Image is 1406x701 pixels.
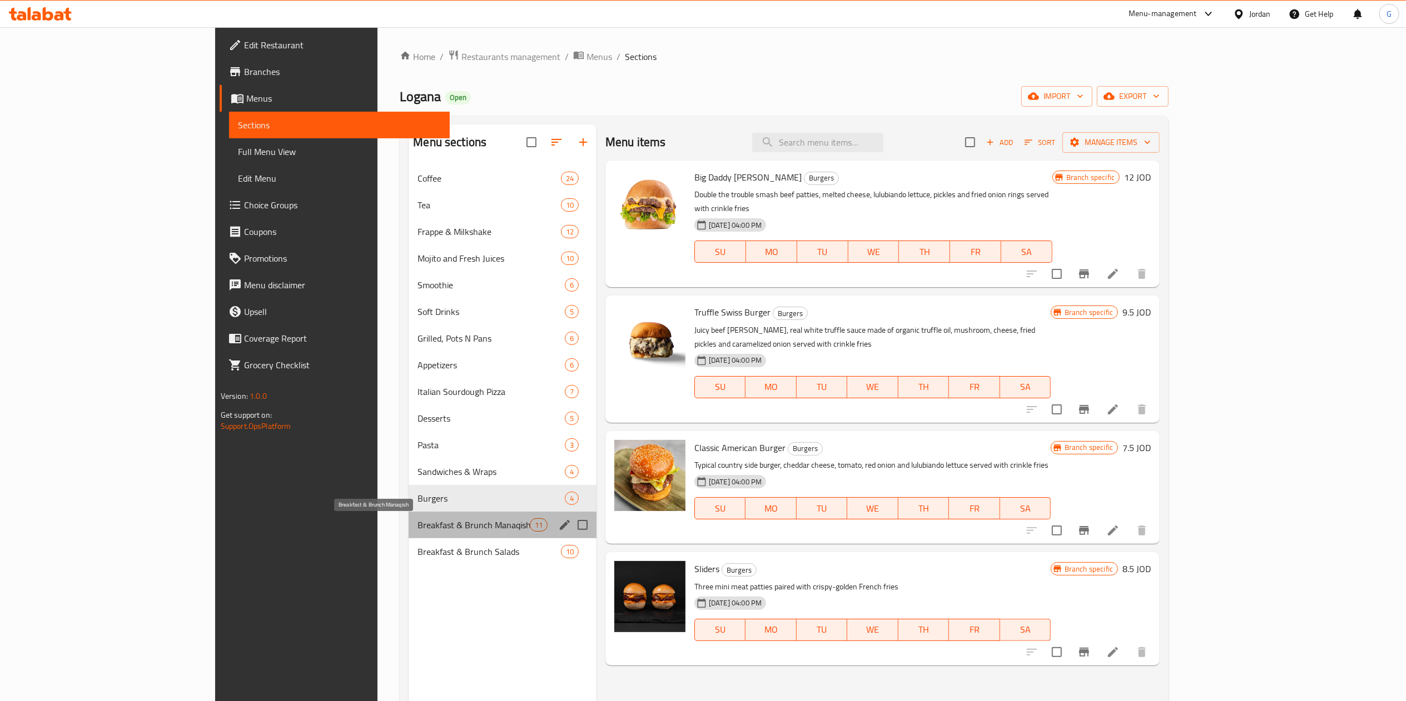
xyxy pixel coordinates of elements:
[949,376,1000,398] button: FR
[1071,136,1151,149] span: Manage items
[847,376,898,398] button: WE
[1045,519,1069,542] span: Select to update
[788,442,822,455] span: Burgers
[220,85,450,112] a: Menus
[1025,136,1055,149] span: Sort
[847,497,898,519] button: WE
[418,438,565,452] div: Pasta
[418,198,560,212] span: Tea
[1005,622,1046,638] span: SA
[409,161,597,569] nav: Menu sections
[565,332,579,345] div: items
[565,387,578,397] span: 7
[418,492,565,505] span: Burgers
[409,218,597,245] div: Frappe & Milkshake12
[750,379,792,395] span: MO
[750,500,792,517] span: MO
[561,198,579,212] div: items
[699,379,741,395] span: SU
[614,169,685,241] img: Big Daddy Patty
[694,619,746,641] button: SU
[565,412,579,425] div: items
[1129,396,1155,423] button: delete
[982,134,1017,151] button: Add
[565,360,578,370] span: 6
[903,379,945,395] span: TH
[694,376,746,398] button: SU
[587,50,612,63] span: Menus
[704,598,766,608] span: [DATE] 04:00 PM
[847,619,898,641] button: WE
[418,385,565,398] span: Italian Sourdough Pizza
[244,65,441,78] span: Branches
[220,352,450,378] a: Grocery Checklist
[565,413,578,424] span: 5
[238,145,441,158] span: Full Menu View
[244,225,441,238] span: Coupons
[1071,517,1097,544] button: Branch-specific-item
[520,131,543,154] span: Select all sections
[221,408,272,422] span: Get support on:
[220,245,450,272] a: Promotions
[409,352,597,378] div: Appetizers6
[562,547,578,557] span: 10
[565,493,578,504] span: 4
[746,497,796,519] button: MO
[788,442,823,455] div: Burgers
[229,138,450,165] a: Full Menu View
[694,580,1051,594] p: Three mini meat patties paired with crispy-golden French fries
[625,50,657,63] span: Sections
[445,93,471,102] span: Open
[1062,172,1119,183] span: Branch specific
[1129,7,1197,21] div: Menu-management
[694,458,1051,472] p: Typical country side burger, cheddar cheese, tomato, red onion and lulubiando lettuce served with...
[418,305,565,318] span: Soft Drinks
[565,467,578,477] span: 4
[1060,564,1117,574] span: Branch specific
[1060,442,1117,453] span: Branch specific
[565,440,578,450] span: 3
[220,218,450,245] a: Coupons
[704,477,766,487] span: [DATE] 04:00 PM
[797,376,847,398] button: TU
[418,278,565,292] span: Smoothie
[694,188,1052,216] p: Double the trouble smash beef patties, melted cheese, lulubiando lettuce, pickles and fried onion...
[418,252,560,265] span: Mojito and Fresh Juices
[565,492,579,505] div: items
[400,49,1169,64] nav: breadcrumb
[985,136,1015,149] span: Add
[565,307,578,317] span: 5
[852,379,893,395] span: WE
[562,200,578,211] span: 10
[1071,261,1097,287] button: Branch-specific-item
[244,332,441,345] span: Coverage Report
[614,304,685,375] img: Truffle Swiss Burger
[561,545,579,558] div: items
[804,172,838,184] span: Burgers
[1062,132,1160,153] button: Manage items
[1106,645,1120,659] a: Edit menu item
[898,376,949,398] button: TH
[1106,524,1120,537] a: Edit menu item
[949,619,1000,641] button: FR
[903,244,946,260] span: TH
[953,379,995,395] span: FR
[1122,304,1151,320] h6: 9.5 JOD
[898,497,949,519] button: TH
[802,244,844,260] span: TU
[982,134,1017,151] span: Add item
[409,165,597,192] div: Coffee24
[746,241,797,263] button: MO
[565,280,578,291] span: 6
[565,333,578,344] span: 6
[1122,440,1151,455] h6: 7.5 JOD
[1122,561,1151,577] h6: 8.5 JOD
[565,465,579,478] div: items
[561,225,579,238] div: items
[801,500,843,517] span: TU
[220,325,450,352] a: Coverage Report
[1000,376,1051,398] button: SA
[409,432,597,458] div: Pasta3
[694,439,786,456] span: Classic American Burger
[562,173,578,184] span: 24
